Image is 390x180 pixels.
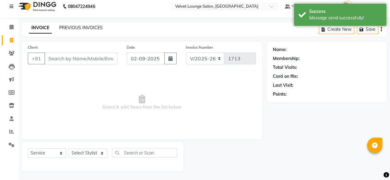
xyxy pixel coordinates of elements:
[309,15,382,21] div: Message send successfully!
[273,46,287,53] div: Name:
[127,45,135,50] label: Date
[357,25,378,34] button: Save
[273,82,294,89] div: Last Visit:
[44,53,117,64] input: Search by Name/Mobile/Email/Code
[186,45,213,50] label: Invoice Number
[273,64,297,71] div: Total Visits:
[28,45,38,50] label: Client
[273,55,300,62] div: Membership:
[342,1,353,12] img: Front Desk
[112,148,177,158] input: Search or Scan
[28,72,256,133] span: Select & add items from the list below
[59,25,103,30] a: PREVIOUS INVOICES
[273,73,298,80] div: Card on file:
[29,22,52,34] a: INVOICE
[356,3,378,10] span: Front Desk
[273,91,287,98] div: Points:
[28,53,45,64] button: +91
[319,25,354,34] button: Create New
[309,8,382,15] div: Success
